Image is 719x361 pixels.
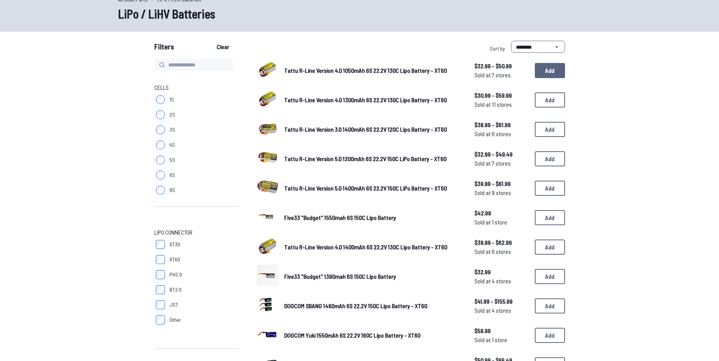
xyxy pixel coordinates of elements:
[535,269,565,284] button: Add
[169,96,174,103] span: 1S
[284,301,462,310] a: DOGCOM SBANG 1480mAh 6S 22.2V 150C Lipo Battery - XT60
[474,277,529,286] span: Sold at 4 stores
[284,125,462,134] a: Tattu R-Line Version 3.0 1400mAh 6S 22.2V 120C Lipo Battery - XT60
[210,41,236,53] button: Clear
[257,324,278,347] a: image
[257,118,278,141] a: image
[284,332,420,339] span: DOGCOM Yuki 1550mAh 6S 22.2V 160C Lipo Battery - XT60
[257,235,278,259] a: image
[169,271,182,278] span: PH2.0
[284,243,462,252] a: Tattu R-Line Version 4.0 1400mAh 6S 22.2V 130C Lipo Battery - XT60
[154,228,192,237] span: LiPo Connector
[257,118,278,139] img: image
[474,100,529,109] span: Sold at 11 stores
[535,240,565,255] button: Add
[156,315,165,324] input: Other
[156,155,165,164] input: 5S
[284,302,427,309] span: DOGCOM SBANG 1480mAh 6S 22.2V 150C Lipo Battery - XT60
[474,306,529,315] span: Sold at 4 stores
[535,181,565,196] button: Add
[284,184,462,193] a: Tattu R-Line Version 5.0 1400mAh 6S 22.2V 150C LiPo Battery - XT60
[535,210,565,225] button: Add
[535,92,565,108] button: Add
[284,273,396,280] span: Five33 "Budget" 1380mah 6S 150C Lipo Battery
[169,241,180,248] span: XT30
[257,88,278,109] img: image
[156,240,165,249] input: XT30
[156,285,165,294] input: BT2.0
[511,41,565,53] select: Sort by
[156,95,165,104] input: 1S
[284,213,462,222] a: Five33 "Budget" 1550mah 6S 150C Lipo Battery
[474,335,529,344] span: Sold at 1 store
[535,63,565,78] button: Add
[284,66,462,75] a: Tattu R-Line Version 4.0 1050mAh 6S 22.2V 130C Lipo Battery - XT60
[535,328,565,343] button: Add
[474,179,529,188] span: $39.99 - $61.99
[535,122,565,137] button: Add
[474,188,529,197] span: Sold at 8 stores
[474,91,529,100] span: $30.99 - $59.99
[169,256,180,263] span: XT60
[284,67,447,74] span: Tattu R-Line Version 4.0 1050mAh 6S 22.2V 130C Lipo Battery - XT60
[169,186,175,194] span: 8S
[474,297,529,306] span: $41.99 - $155.99
[257,59,278,82] a: image
[257,265,278,288] a: image
[156,186,165,195] input: 8S
[257,147,278,171] a: image
[169,286,182,293] span: BT2.0
[169,111,175,118] span: 2S
[156,270,165,279] input: PH2.0
[118,5,601,23] h1: LiPo / LiHV Batteries
[535,298,565,313] button: Add
[257,206,278,227] img: image
[257,147,278,168] img: image
[156,171,165,180] input: 6S
[474,150,529,159] span: $32.99 - $49.49
[154,41,174,56] span: Filters
[474,71,529,80] span: Sold at 7 stores
[474,120,529,129] span: $38.99 - $61.99
[156,140,165,149] input: 4S
[257,206,278,229] a: image
[169,171,175,179] span: 6S
[535,151,565,166] button: Add
[257,324,278,345] img: image
[257,177,278,198] img: image
[474,209,529,218] span: $42.99
[284,126,447,133] span: Tattu R-Line Version 3.0 1400mAh 6S 22.2V 120C Lipo Battery - XT60
[156,125,165,134] input: 3S
[257,177,278,200] a: image
[169,316,181,324] span: Other
[474,129,529,138] span: Sold at 6 stores
[169,126,175,134] span: 3S
[474,247,529,256] span: Sold at 6 stores
[156,110,165,119] input: 2S
[474,238,529,247] span: $39.99 - $62.99
[154,83,169,92] span: Cells
[257,59,278,80] img: image
[257,294,278,318] a: image
[257,265,278,286] img: image
[284,155,446,162] span: Tattu R-Line Version 5.0 1200mAh 6S 22.2V 150C LiPo Battery - XT60
[284,96,447,103] span: Tattu R-Line Version 4.0 1300mAh 6S 22.2V 130C Lipo Battery - XT60
[169,141,175,149] span: 4S
[156,255,165,264] input: XT60
[257,294,278,315] img: image
[284,243,447,250] span: Tattu R-Line Version 4.0 1400mAh 6S 22.2V 130C Lipo Battery - XT60
[284,214,396,221] span: Five33 "Budget" 1550mah 6S 150C Lipo Battery
[474,159,529,168] span: Sold at 7 stores
[169,156,175,164] span: 5S
[169,301,178,309] span: JST
[284,154,462,163] a: Tattu R-Line Version 5.0 1200mAh 6S 22.2V 150C LiPo Battery - XT60
[474,61,529,71] span: $32.99 - $50.99
[257,88,278,112] a: image
[284,272,462,281] a: Five33 "Budget" 1380mah 6S 150C Lipo Battery
[156,300,165,309] input: JST
[474,267,529,277] span: $32.99
[474,218,529,227] span: Sold at 1 store
[257,235,278,257] img: image
[284,331,462,340] a: DOGCOM Yuki 1550mAh 6S 22.2V 160C Lipo Battery - XT60
[474,326,529,335] span: $58.99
